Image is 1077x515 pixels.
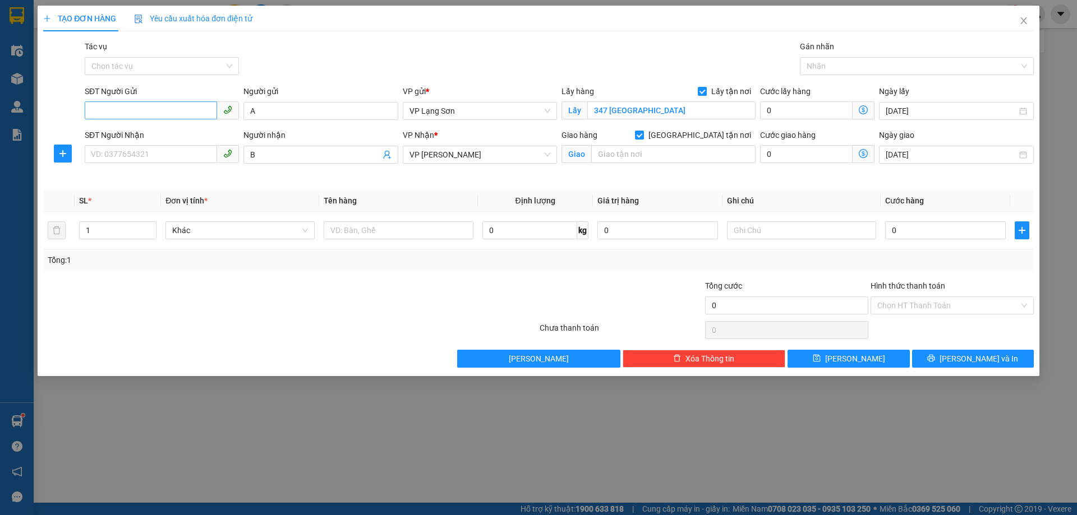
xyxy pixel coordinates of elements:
div: SĐT Người Gửi [85,85,239,98]
span: Xóa Thông tin [685,352,734,365]
button: delete [48,221,66,239]
span: kg [577,221,588,239]
label: Gán nhãn [800,42,834,51]
span: Định lượng [516,196,555,205]
span: Giao [561,145,591,163]
span: Khác [172,222,308,239]
img: icon [134,15,143,24]
span: dollar-circle [859,105,868,114]
span: [GEOGRAPHIC_DATA] tận nơi [644,129,756,141]
span: VP Nhận [403,131,434,140]
span: TẠO ĐƠN HÀNG [43,14,116,23]
span: Cước hàng [885,196,924,205]
span: plus [43,15,51,22]
input: Ghi Chú [727,221,876,239]
div: Tổng: 1 [48,254,416,266]
div: SĐT Người Nhận [85,129,239,141]
span: close [1019,16,1028,25]
span: SL [79,196,88,205]
span: plus [54,149,71,158]
th: Ghi chú [722,190,881,212]
span: Lấy [561,101,587,119]
button: plus [54,145,72,163]
span: Yêu cầu xuất hóa đơn điện tử [134,14,252,23]
span: [PERSON_NAME] [825,352,885,365]
span: VP Minh Khai [409,146,550,163]
label: Cước lấy hàng [760,87,811,96]
span: [PERSON_NAME] và In [940,352,1018,365]
label: Hình thức thanh toán [871,281,945,290]
label: Cước giao hàng [760,131,816,140]
span: user-add [383,150,392,159]
span: Giá trị hàng [597,196,639,205]
input: Giao tận nơi [591,145,756,163]
span: printer [927,354,935,363]
button: Close [1008,6,1039,37]
span: VP Lạng Sơn [409,103,550,119]
button: printer[PERSON_NAME] và In [912,350,1034,368]
button: [PERSON_NAME] [457,350,620,368]
input: Lấy tận nơi [587,101,756,119]
input: Cước lấy hàng [760,101,853,119]
input: VD: Bàn, Ghế [324,221,473,239]
span: phone [223,105,232,114]
span: save [813,354,821,363]
span: [PERSON_NAME] [509,352,569,365]
span: phone [223,149,232,158]
span: dollar-circle [859,149,868,158]
div: Người nhận [243,129,398,141]
span: Lấy hàng [561,87,594,96]
input: 0 [597,221,718,239]
span: Lấy tận nơi [707,85,756,98]
label: Ngày giao [879,131,914,140]
input: Cước giao hàng [760,145,853,163]
span: delete [673,354,681,363]
label: Ngày lấy [879,87,909,96]
label: Tác vụ [85,42,107,51]
span: Tên hàng [324,196,357,205]
span: Tổng cước [705,281,742,290]
button: deleteXóa Thông tin [623,350,786,368]
div: Chưa thanh toán [538,322,704,341]
span: Giao hàng [561,131,597,140]
span: Đơn vị tính [165,196,208,205]
div: Người gửi [243,85,398,98]
input: Ngày giao [886,149,1016,161]
button: plus [1015,221,1029,239]
span: plus [1015,226,1029,235]
input: Ngày lấy [886,105,1016,117]
button: save[PERSON_NAME] [788,350,909,368]
div: VP gửi [403,85,557,98]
